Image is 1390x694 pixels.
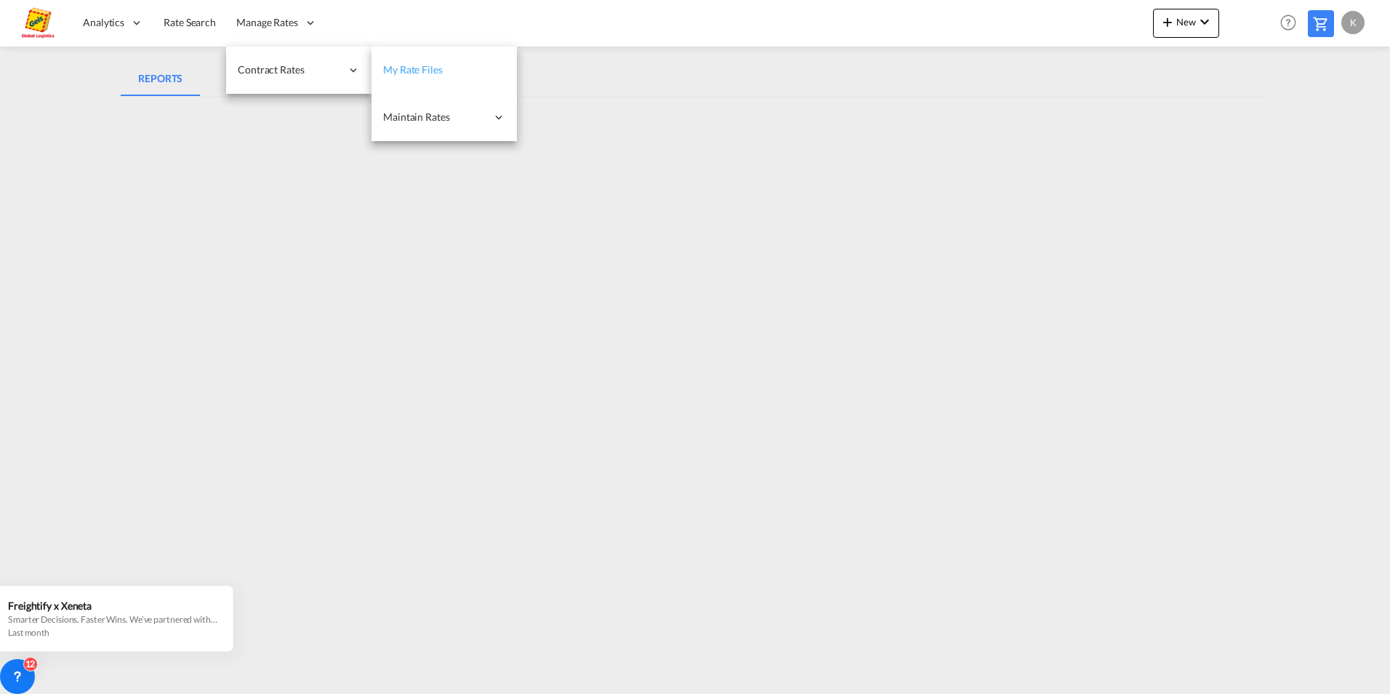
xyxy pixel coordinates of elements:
[371,47,517,94] a: My Rate Files
[1276,10,1308,36] div: Help
[226,47,371,94] div: Contract Rates
[236,15,298,30] span: Manage Rates
[1276,10,1301,35] span: Help
[1159,16,1213,28] span: New
[121,61,200,96] md-pagination-wrapper: Use the left and right arrow keys to navigate between tabs
[1153,9,1219,38] button: icon-plus 400-fgNewicon-chevron-down
[1196,13,1213,31] md-icon: icon-chevron-down
[1159,13,1176,31] md-icon: icon-plus 400-fg
[83,15,124,30] span: Analytics
[1341,11,1365,34] div: K
[22,7,55,39] img: a2a4a140666c11eeab5485e577415959.png
[238,63,341,77] span: Contract Rates
[164,16,216,28] span: Rate Search
[138,70,182,87] div: REPORTS
[371,94,517,141] div: Maintain Rates
[383,63,443,76] span: My Rate Files
[383,110,486,124] span: Maintain Rates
